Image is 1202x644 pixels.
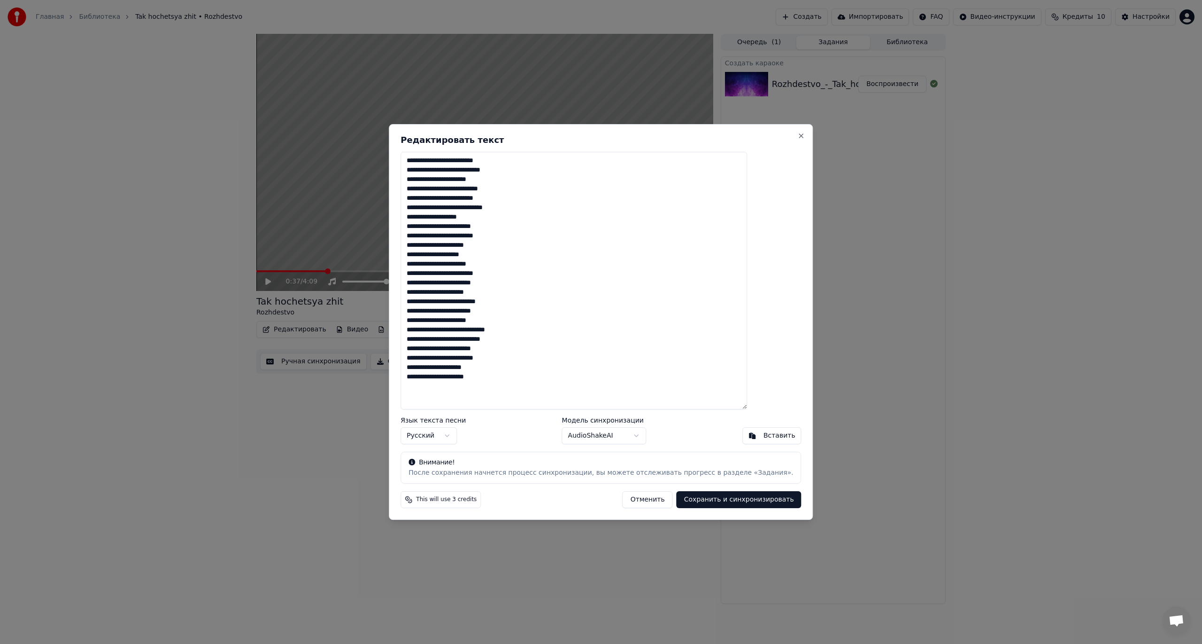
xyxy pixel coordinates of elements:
button: Вставить [742,427,801,444]
label: Модель синхронизации [562,417,647,424]
label: Язык текста песни [401,417,466,424]
h2: Редактировать текст [401,136,801,144]
div: Внимание! [408,458,793,467]
span: This will use 3 credits [416,496,477,503]
button: Отменить [623,491,673,508]
div: После сохранения начнется процесс синхронизации, вы можете отслеживать прогресс в разделе «Задания». [408,468,793,478]
div: Вставить [763,431,795,440]
button: Сохранить и синхронизировать [677,491,801,508]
